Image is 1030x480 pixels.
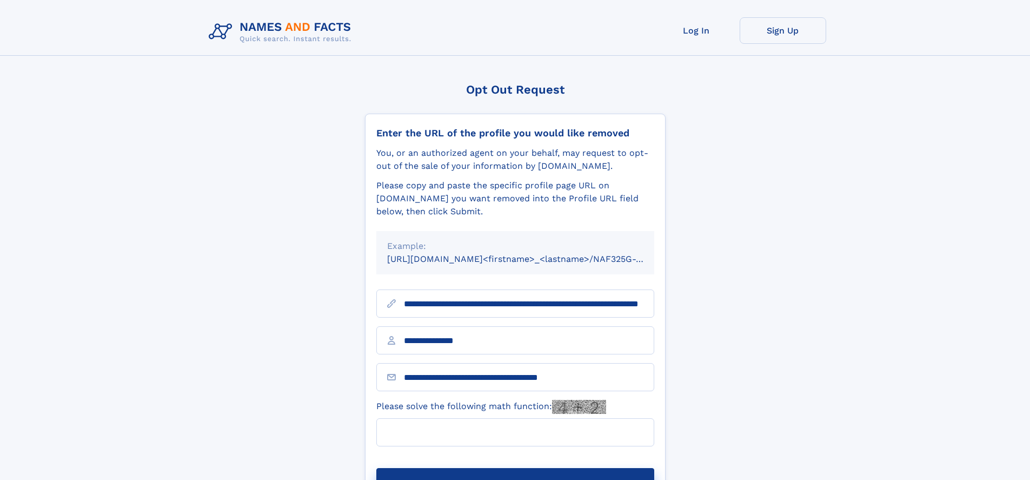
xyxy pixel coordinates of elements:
[387,254,675,264] small: [URL][DOMAIN_NAME]<firstname>_<lastname>/NAF325G-xxxxxxxx
[376,400,606,414] label: Please solve the following math function:
[376,127,654,139] div: Enter the URL of the profile you would like removed
[376,147,654,173] div: You, or an authorized agent on your behalf, may request to opt-out of the sale of your informatio...
[653,17,740,44] a: Log In
[387,240,643,253] div: Example:
[365,83,666,96] div: Opt Out Request
[740,17,826,44] a: Sign Up
[204,17,360,47] img: Logo Names and Facts
[376,179,654,218] div: Please copy and paste the specific profile page URL on [DOMAIN_NAME] you want removed into the Pr...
